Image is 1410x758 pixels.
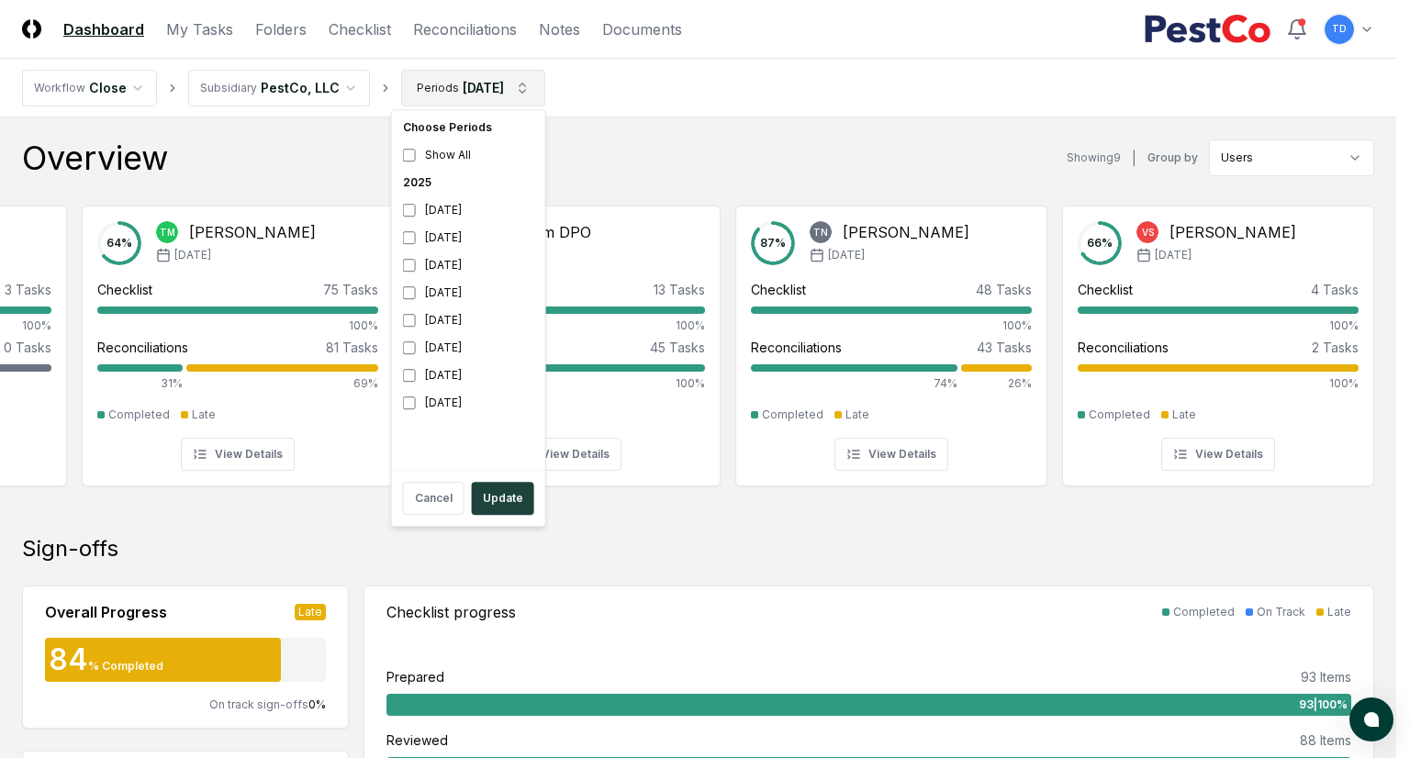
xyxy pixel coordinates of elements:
[396,389,542,417] div: [DATE]
[396,141,542,169] div: Show All
[472,482,534,515] button: Update
[396,334,542,362] div: [DATE]
[403,482,464,515] button: Cancel
[396,251,542,279] div: [DATE]
[396,169,542,196] div: 2025
[396,196,542,224] div: [DATE]
[396,362,542,389] div: [DATE]
[396,114,542,141] div: Choose Periods
[396,224,542,251] div: [DATE]
[396,279,542,307] div: [DATE]
[396,307,542,334] div: [DATE]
